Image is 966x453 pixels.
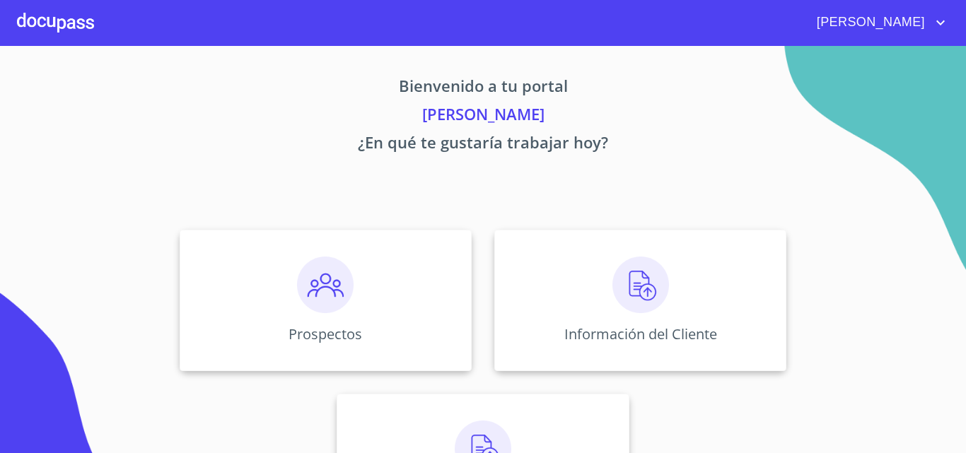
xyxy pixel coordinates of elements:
button: account of current user [806,11,949,34]
p: [PERSON_NAME] [47,102,919,131]
p: Información del Cliente [564,324,717,343]
p: Prospectos [289,324,362,343]
img: carga.png [612,257,669,313]
p: ¿En qué te gustaría trabajar hoy? [47,131,919,159]
p: Bienvenido a tu portal [47,74,919,102]
span: [PERSON_NAME] [806,11,932,34]
img: prospectos.png [297,257,354,313]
